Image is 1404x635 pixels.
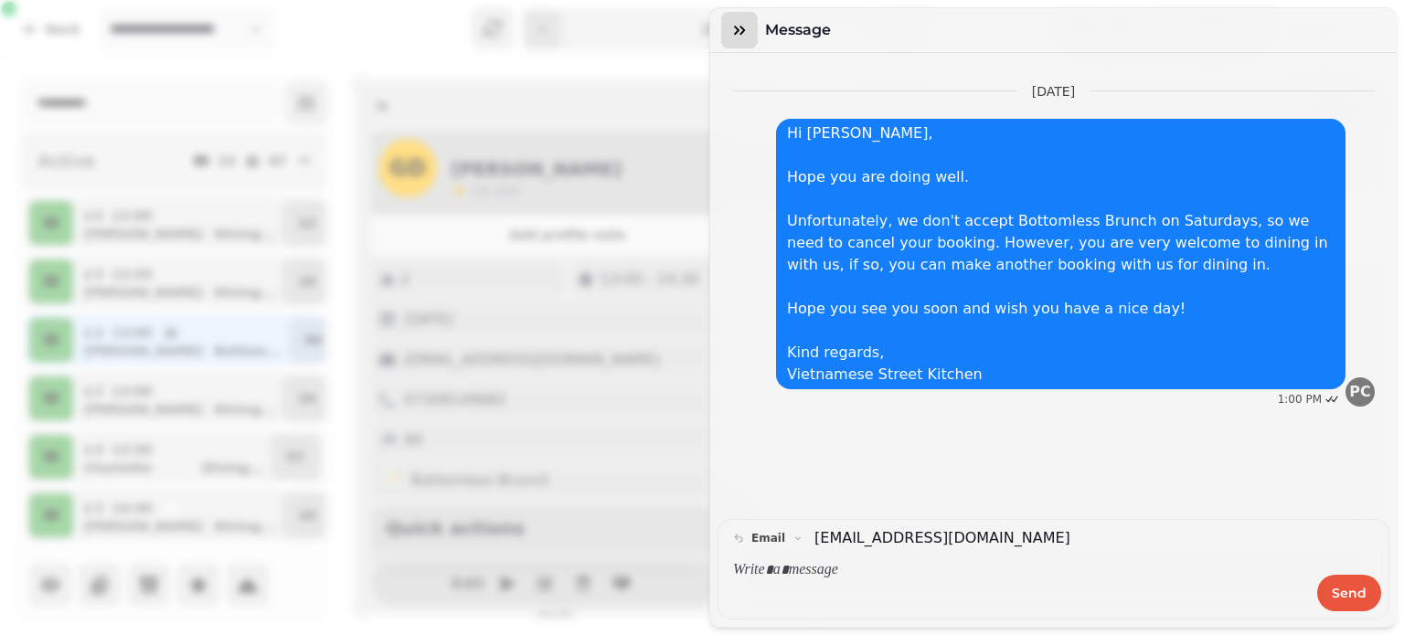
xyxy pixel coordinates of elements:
[1332,587,1367,599] span: Send
[1317,575,1381,611] button: Send
[787,122,1335,144] p: Hi [PERSON_NAME],
[787,342,1335,364] p: Kind regards,
[765,19,838,41] h3: Message
[787,210,1335,276] p: Unfortunately, we don't accept Bottomless Brunch on Saturdays, so we need to cancel your booking....
[787,166,1335,188] p: Hope you are doing well.
[726,527,811,549] button: email
[1278,392,1324,407] div: 1:00 PM
[787,298,1335,320] p: Hope you see you soon and wish you have a nice day!
[814,527,1070,549] a: [EMAIL_ADDRESS][DOMAIN_NAME]
[1032,82,1075,101] p: [DATE]
[787,364,1335,386] p: Vietnamese Street Kitchen
[1349,385,1370,399] span: PC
